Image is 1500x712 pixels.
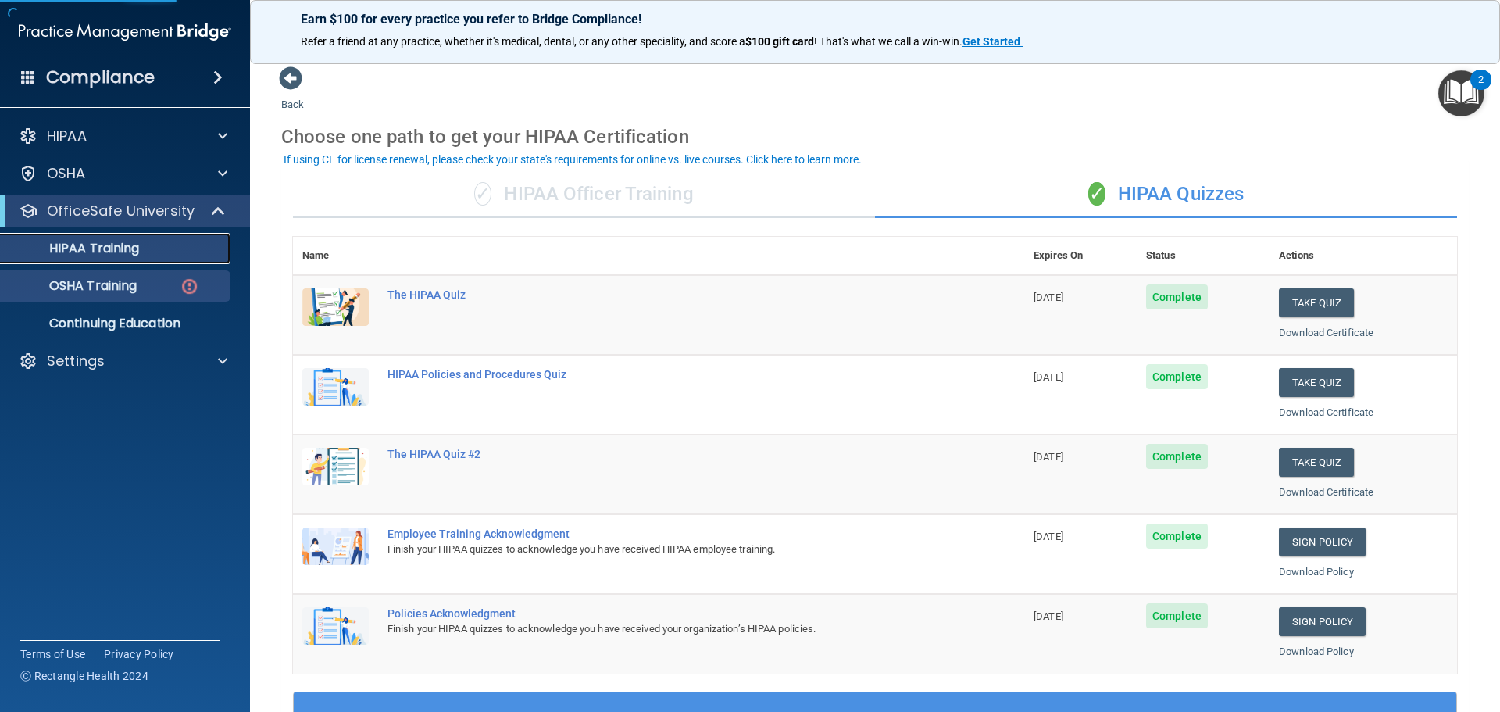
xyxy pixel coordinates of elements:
[962,35,1023,48] a: Get Started
[1034,371,1063,383] span: [DATE]
[1279,528,1366,556] a: Sign Policy
[814,35,962,48] span: ! That's what we call a win-win.
[1270,237,1457,275] th: Actions
[1137,237,1270,275] th: Status
[47,164,86,183] p: OSHA
[19,352,227,370] a: Settings
[387,540,946,559] div: Finish your HIPAA quizzes to acknowledge you have received HIPAA employee training.
[293,171,875,218] div: HIPAA Officer Training
[180,277,199,296] img: danger-circle.6113f641.png
[19,127,227,145] a: HIPAA
[1146,364,1208,389] span: Complete
[1146,603,1208,628] span: Complete
[1034,292,1063,303] span: [DATE]
[1146,444,1208,469] span: Complete
[1478,80,1484,100] div: 2
[1034,531,1063,542] span: [DATE]
[47,202,195,220] p: OfficeSafe University
[962,35,1020,48] strong: Get Started
[1034,451,1063,463] span: [DATE]
[1279,368,1354,397] button: Take Quiz
[1279,607,1366,636] a: Sign Policy
[301,12,1449,27] p: Earn $100 for every practice you refer to Bridge Compliance!
[20,646,85,662] a: Terms of Use
[19,164,227,183] a: OSHA
[301,35,745,48] span: Refer a friend at any practice, whether it's medical, dental, or any other speciality, and score a
[46,66,155,88] h4: Compliance
[745,35,814,48] strong: $100 gift card
[1088,182,1105,206] span: ✓
[474,182,491,206] span: ✓
[1438,70,1484,116] button: Open Resource Center, 2 new notifications
[20,668,148,684] span: Ⓒ Rectangle Health 2024
[1034,610,1063,622] span: [DATE]
[387,448,946,460] div: The HIPAA Quiz #2
[1279,566,1354,578] a: Download Policy
[10,278,137,294] p: OSHA Training
[387,528,946,540] div: Employee Training Acknowledgment
[1279,327,1373,338] a: Download Certificate
[387,288,946,301] div: The HIPAA Quiz
[19,202,227,220] a: OfficeSafe University
[19,16,231,48] img: PMB logo
[1279,406,1373,418] a: Download Certificate
[10,241,139,256] p: HIPAA Training
[281,152,864,167] button: If using CE for license renewal, please check your state's requirements for online vs. live cours...
[284,154,862,165] div: If using CE for license renewal, please check your state's requirements for online vs. live cours...
[1146,524,1208,549] span: Complete
[387,607,946,620] div: Policies Acknowledgment
[293,237,378,275] th: Name
[387,620,946,639] div: Finish your HIPAA quizzes to acknowledge you have received your organization’s HIPAA policies.
[387,368,946,381] div: HIPAA Policies and Procedures Quiz
[1279,288,1354,317] button: Take Quiz
[47,127,87,145] p: HIPAA
[1279,448,1354,477] button: Take Quiz
[281,114,1469,159] div: Choose one path to get your HIPAA Certification
[104,646,174,662] a: Privacy Policy
[281,80,304,110] a: Back
[875,171,1457,218] div: HIPAA Quizzes
[10,316,223,331] p: Continuing Education
[1146,284,1208,309] span: Complete
[1279,646,1354,657] a: Download Policy
[47,352,105,370] p: Settings
[1279,486,1373,498] a: Download Certificate
[1024,237,1137,275] th: Expires On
